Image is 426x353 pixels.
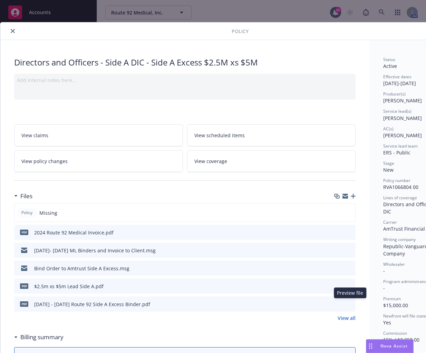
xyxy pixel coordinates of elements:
span: Commission [383,330,407,336]
button: download file [336,265,341,272]
div: Preview file [334,288,366,298]
button: preview file [347,247,353,254]
span: View policy changes [21,158,68,165]
h3: Billing summary [20,333,64,342]
button: download file [336,229,341,236]
span: pdf [20,230,28,235]
div: Drag to move [366,340,375,353]
div: Directors and Officers - Side A DIC - Side A Excess $2.5M xs $5M [14,57,356,68]
a: View scheduled items [187,124,356,146]
span: Policy [20,210,34,216]
span: View coverage [194,158,227,165]
span: $15,000.00 [383,302,408,309]
span: - [383,285,385,291]
h3: Files [20,192,32,201]
span: Stage [383,160,394,166]
a: View claims [14,124,183,146]
a: View coverage [187,150,356,172]
span: Nova Assist [380,343,408,349]
div: Add internal notes here... [17,77,353,84]
span: Producer(s) [383,91,406,97]
div: [DATE]- [DATE] ML Binders and Invoice to Client.msg [34,247,156,254]
span: View scheduled items [194,132,245,139]
span: 15% / $2,250.00 [383,336,419,343]
span: Wholesaler [383,261,405,267]
button: preview file [347,301,353,308]
span: - [383,268,385,274]
div: $2.5m xs $5m Lead Side A.pdf [34,283,104,290]
span: AC(s) [383,126,394,132]
span: pdf [20,283,28,289]
span: Policy [232,28,249,35]
div: [DATE] - [DATE] Route 92 Side A Excess Binder.pdf [34,301,150,308]
span: Yes [383,319,391,326]
span: ERS - Public [383,149,410,156]
div: Files [14,192,32,201]
span: Service lead team [383,143,418,149]
a: View policy changes [14,150,183,172]
span: View claims [21,132,48,139]
span: New [383,167,394,173]
span: Lines of coverage [383,195,417,201]
span: [PERSON_NAME] [383,115,422,121]
span: [PERSON_NAME] [383,132,422,139]
button: preview file [347,229,353,236]
button: preview file [347,265,353,272]
button: preview file [347,283,353,290]
span: Carrier [383,219,397,225]
button: download file [336,247,341,254]
span: Service lead(s) [383,108,412,114]
span: [PERSON_NAME] [383,97,422,104]
button: Nova Assist [366,339,414,353]
span: Premium [383,296,401,302]
button: close [9,27,17,35]
span: Status [383,57,395,62]
div: 2024 Route 92 Medical Invoice.pdf [34,229,114,236]
span: Missing [39,209,57,216]
span: Effective dates [383,74,412,80]
span: Writing company [383,236,416,242]
div: Bind Order to Amtrust Side A Excess.msg [34,265,129,272]
span: Active [383,63,397,69]
button: download file [336,301,341,308]
span: Policy number [383,178,410,183]
span: pdf [20,301,28,306]
a: View all [338,314,356,322]
span: RVA1066804 00 [383,184,418,190]
button: download file [336,283,341,290]
div: Billing summary [14,333,64,342]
